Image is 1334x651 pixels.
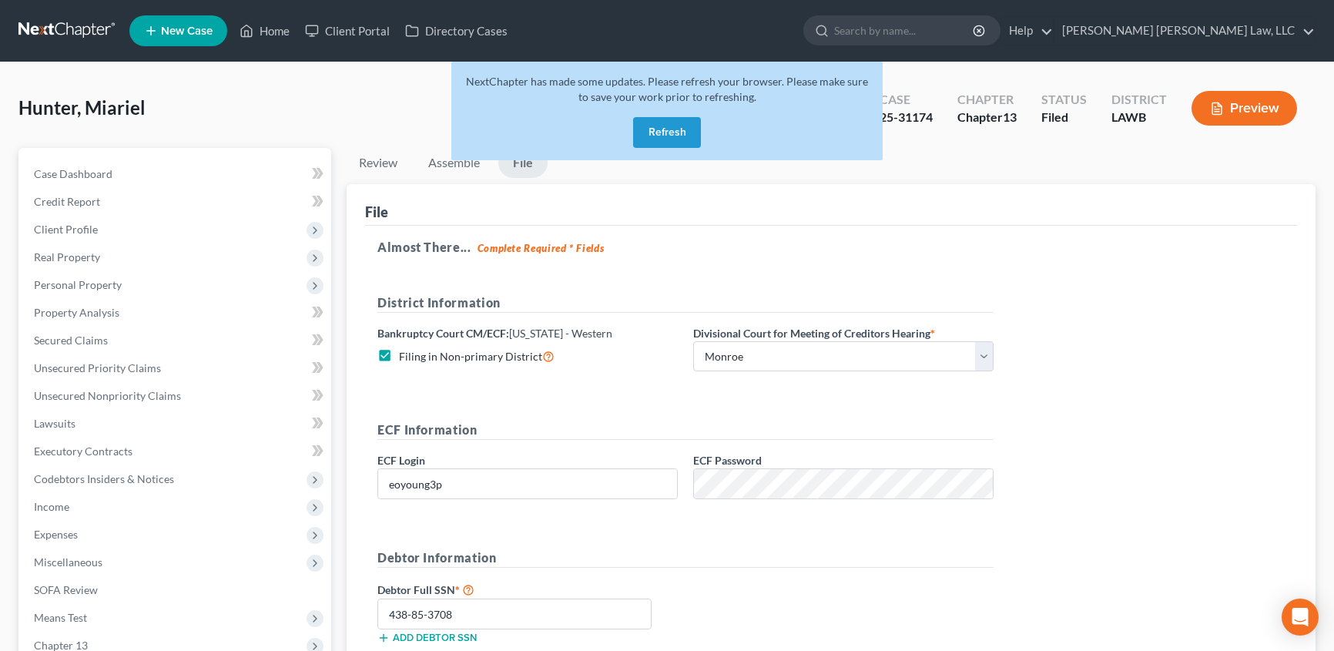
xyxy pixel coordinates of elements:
a: Property Analysis [22,299,331,327]
div: Filed [1041,109,1087,126]
span: SOFA Review [34,583,98,596]
a: Assemble [416,148,492,178]
h5: Debtor Information [377,549,994,568]
span: Case Dashboard [34,167,112,180]
label: ECF Login [377,452,425,468]
a: Unsecured Nonpriority Claims [22,382,331,410]
input: Enter ECF Login... [378,469,677,498]
input: XXX-XX-XXXX [377,599,652,629]
h5: District Information [377,294,994,313]
div: Case [880,91,933,109]
span: Unsecured Priority Claims [34,361,161,374]
h5: Almost There... [377,238,1285,257]
a: Credit Report [22,188,331,216]
span: Credit Report [34,195,100,208]
label: ECF Password [693,452,762,468]
span: Income [34,500,69,513]
label: Divisional Court for Meeting of Creditors Hearing [693,325,935,341]
a: Home [232,17,297,45]
button: Preview [1192,91,1297,126]
input: Search by name... [834,16,975,45]
a: Unsecured Priority Claims [22,354,331,382]
button: Refresh [633,117,701,148]
span: Secured Claims [34,334,108,347]
span: Means Test [34,611,87,624]
div: File [365,203,388,221]
span: Unsecured Nonpriority Claims [34,389,181,402]
div: Status [1041,91,1087,109]
span: 13 [1003,109,1017,124]
span: Personal Property [34,278,122,291]
button: Add debtor SSN [377,632,477,644]
strong: Complete Required * Fields [478,242,605,254]
span: Filing in Non-primary District [399,350,542,363]
div: Open Intercom Messenger [1282,599,1319,636]
div: Chapter [957,109,1017,126]
a: [PERSON_NAME] [PERSON_NAME] Law, LLC [1054,17,1315,45]
h5: ECF Information [377,421,994,440]
label: Bankruptcy Court CM/ECF: [377,325,612,341]
a: Review [347,148,410,178]
div: District [1111,91,1167,109]
span: New Case [161,25,213,37]
a: Secured Claims [22,327,331,354]
a: Executory Contracts [22,438,331,465]
div: LAWB [1111,109,1167,126]
span: Property Analysis [34,306,119,319]
a: Case Dashboard [22,160,331,188]
a: Directory Cases [397,17,515,45]
label: Debtor Full SSN [370,580,685,599]
div: Chapter [957,91,1017,109]
a: SOFA Review [22,576,331,604]
span: Client Profile [34,223,98,236]
span: NextChapter has made some updates. Please refresh your browser. Please make sure to save your wor... [466,75,868,103]
span: Lawsuits [34,417,75,430]
span: Hunter, Miariel [18,96,146,119]
span: Expenses [34,528,78,541]
span: Executory Contracts [34,445,132,458]
a: Client Portal [297,17,397,45]
span: [US_STATE] - Western [509,327,612,340]
a: Lawsuits [22,410,331,438]
span: Codebtors Insiders & Notices [34,472,174,485]
div: 25-31174 [880,109,933,126]
a: Help [1001,17,1053,45]
span: Real Property [34,250,100,263]
span: Miscellaneous [34,555,102,569]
